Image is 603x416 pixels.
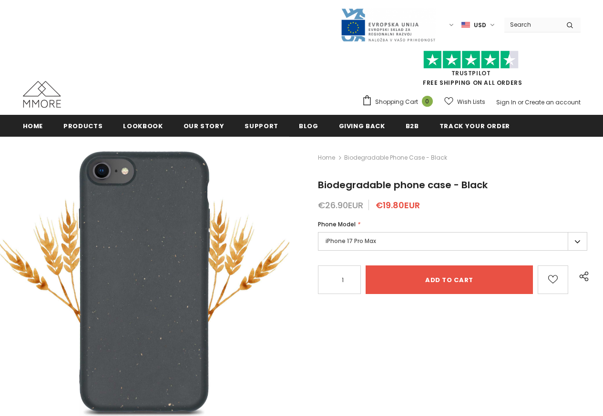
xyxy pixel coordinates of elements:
[422,96,433,107] span: 0
[23,81,61,108] img: MMORE Cases
[518,98,523,106] span: or
[318,232,587,251] label: iPhone 17 Pro Max
[451,69,491,77] a: Trustpilot
[339,115,385,136] a: Giving back
[340,20,436,29] a: Javni Razpis
[245,115,278,136] a: support
[299,115,318,136] a: Blog
[439,122,510,131] span: Track your order
[318,199,363,211] span: €26.90EUR
[525,98,581,106] a: Create an account
[366,265,533,294] input: Add to cart
[457,97,485,107] span: Wish Lists
[318,220,356,228] span: Phone Model
[184,115,225,136] a: Our Story
[406,122,419,131] span: B2B
[245,122,278,131] span: support
[23,122,43,131] span: Home
[376,199,420,211] span: €19.80EUR
[344,152,447,163] span: Biodegradable phone case - Black
[340,8,436,42] img: Javni Razpis
[318,178,488,192] span: Biodegradable phone case - Black
[375,97,418,107] span: Shopping Cart
[496,98,516,106] a: Sign In
[123,122,163,131] span: Lookbook
[318,152,335,163] a: Home
[362,55,581,87] span: FREE SHIPPING ON ALL ORDERS
[23,115,43,136] a: Home
[63,122,102,131] span: Products
[444,93,485,110] a: Wish Lists
[439,115,510,136] a: Track your order
[339,122,385,131] span: Giving back
[299,122,318,131] span: Blog
[423,51,519,69] img: Trust Pilot Stars
[63,115,102,136] a: Products
[362,95,438,109] a: Shopping Cart 0
[504,18,559,31] input: Search Site
[461,21,470,29] img: USD
[474,20,486,30] span: USD
[184,122,225,131] span: Our Story
[123,115,163,136] a: Lookbook
[406,115,419,136] a: B2B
